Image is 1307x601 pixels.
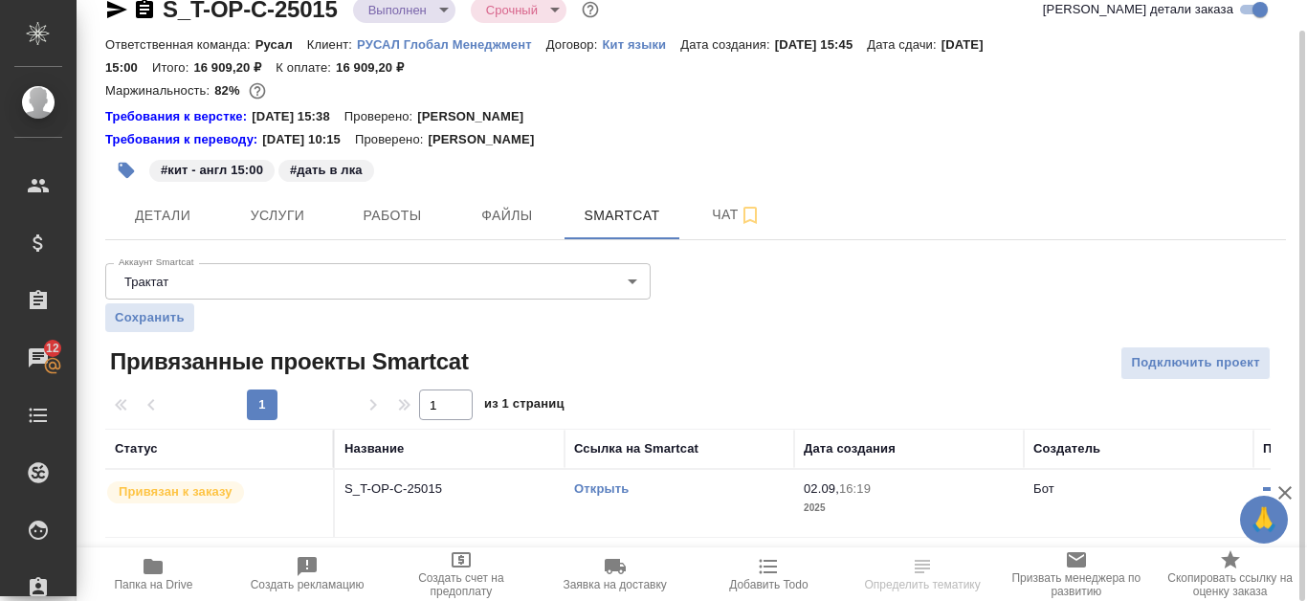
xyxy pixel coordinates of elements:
[344,439,404,458] div: Название
[867,37,941,52] p: Дата сдачи:
[1011,571,1142,598] span: Призвать менеджера по развитию
[193,60,276,75] p: 16 909,20 ₽
[602,37,680,52] p: Кит языки
[344,479,555,499] p: S_T-OP-C-25015
[574,481,629,496] a: Открыть
[1240,496,1288,544] button: 🙏
[357,35,546,52] a: РУСАЛ Глобал Менеджмент
[602,35,680,52] a: Кит языки
[105,303,194,332] button: Сохранить
[245,78,270,103] button: 2558.00 RUB;
[105,37,255,52] p: Ответственная команда:
[484,392,565,420] span: из 1 страниц
[115,439,158,458] div: Статус
[105,149,147,191] button: Добавить тэг
[363,2,432,18] button: Выполнен
[1033,481,1054,496] p: Бот
[461,204,553,228] span: Файлы
[251,578,365,591] span: Создать рекламацию
[346,204,438,228] span: Работы
[729,578,808,591] span: Добавить Todo
[214,83,244,98] p: 82%
[105,130,262,149] a: Требования к переводу:
[161,161,263,180] p: #кит - англ 15:00
[385,547,539,601] button: Создать счет на предоплату
[276,60,336,75] p: К оплате:
[546,37,603,52] p: Договор:
[114,578,192,591] span: Папка на Drive
[34,339,71,358] span: 12
[1000,547,1154,601] button: Призвать менеджера по развитию
[691,203,783,227] span: Чат
[357,37,546,52] p: РУСАЛ Глобал Менеджмент
[147,161,277,177] span: кит - англ 15:00
[396,571,527,598] span: Создать счет на предоплату
[336,60,418,75] p: 16 909,20 ₽
[290,161,363,180] p: #дать в лка
[804,499,1014,518] p: 2025
[115,308,185,327] span: Сохранить
[105,130,262,149] div: Нажми, чтобы открыть папку с инструкцией
[846,547,1000,601] button: Определить тематику
[804,439,896,458] div: Дата создания
[252,107,344,126] p: [DATE] 15:38
[864,578,980,591] span: Определить тематику
[839,481,871,496] p: 16:19
[1120,346,1271,380] button: Подключить проект
[1248,500,1280,540] span: 🙏
[804,481,839,496] p: 02.09,
[538,547,692,601] button: Заявка на доставку
[1164,571,1296,598] span: Скопировать ссылку на оценку заказа
[1131,352,1260,374] span: Подключить проект
[119,274,174,290] button: Трактат
[255,37,307,52] p: Русал
[307,37,357,52] p: Клиент:
[480,2,543,18] button: Срочный
[1153,547,1307,601] button: Скопировать ссылку на оценку заказа
[105,107,252,126] div: Нажми, чтобы открыть папку с инструкцией
[152,60,193,75] p: Итого:
[119,482,233,501] p: Привязан к заказу
[1033,439,1100,458] div: Создатель
[574,439,698,458] div: Ссылка на Smartcat
[77,547,231,601] button: Папка на Drive
[344,107,418,126] p: Проверено:
[576,204,668,228] span: Smartcat
[775,37,868,52] p: [DATE] 15:45
[5,334,72,382] a: 12
[680,37,774,52] p: Дата создания:
[417,107,538,126] p: [PERSON_NAME]
[117,204,209,228] span: Детали
[428,130,548,149] p: [PERSON_NAME]
[262,130,355,149] p: [DATE] 10:15
[277,161,376,177] span: дать в лка
[739,204,762,227] svg: Подписаться
[232,204,323,228] span: Услуги
[105,83,214,98] p: Маржинальность:
[105,346,469,377] span: Привязанные проекты Smartcat
[105,107,252,126] a: Требования к верстке:
[692,547,846,601] button: Добавить Todo
[563,578,666,591] span: Заявка на доставку
[355,130,429,149] p: Проверено:
[105,263,651,300] div: Трактат
[231,547,385,601] button: Создать рекламацию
